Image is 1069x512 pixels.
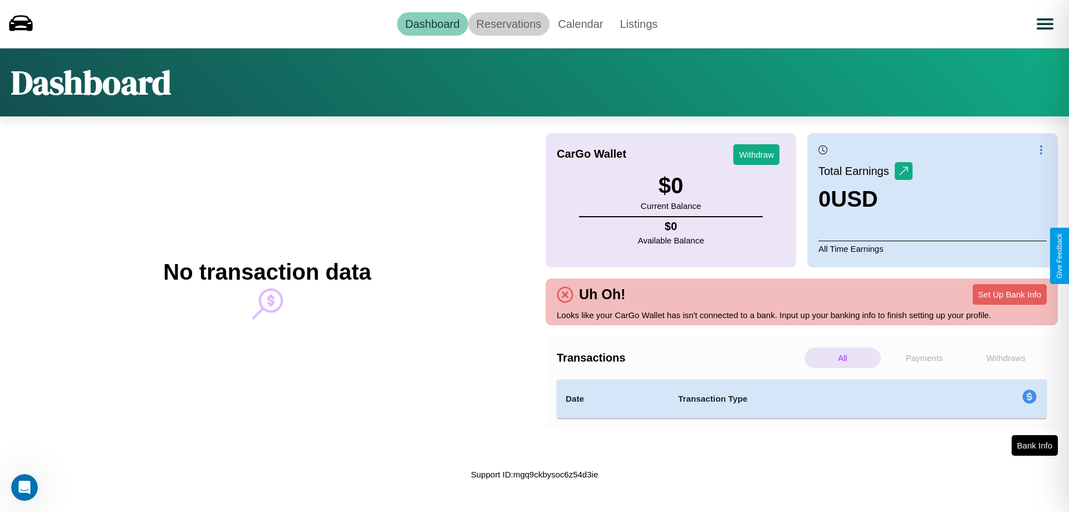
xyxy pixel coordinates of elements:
h3: 0 USD [818,187,913,212]
h2: No transaction data [163,260,371,285]
p: Current Balance [641,198,701,213]
h4: Transactions [557,352,802,364]
p: Payments [886,348,963,368]
table: simple table [557,379,1047,418]
h4: Date [566,392,660,406]
iframe: Intercom live chat [11,474,38,501]
button: Open menu [1029,8,1061,40]
a: Reservations [468,12,550,36]
button: Withdraw [733,144,779,165]
p: Looks like your CarGo Wallet has isn't connected to a bank. Input up your banking info to finish ... [557,308,1047,323]
h4: Transaction Type [678,392,931,406]
div: Give Feedback [1056,233,1063,279]
a: Listings [611,12,666,36]
a: Dashboard [397,12,468,36]
a: Calendar [550,12,611,36]
h3: $ 0 [641,173,701,198]
h4: $ 0 [638,220,704,233]
p: Withdraws [968,348,1044,368]
button: Set Up Bank Info [973,284,1047,305]
p: Available Balance [638,233,704,248]
h1: Dashboard [11,60,171,105]
p: Support ID: mgq9ckbysoc6z54d3ie [471,467,598,482]
p: Total Earnings [818,161,895,181]
p: All [805,348,881,368]
button: Bank Info [1012,435,1058,456]
h4: Uh Oh! [573,286,631,303]
h4: CarGo Wallet [557,148,626,160]
p: All Time Earnings [818,241,1047,256]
